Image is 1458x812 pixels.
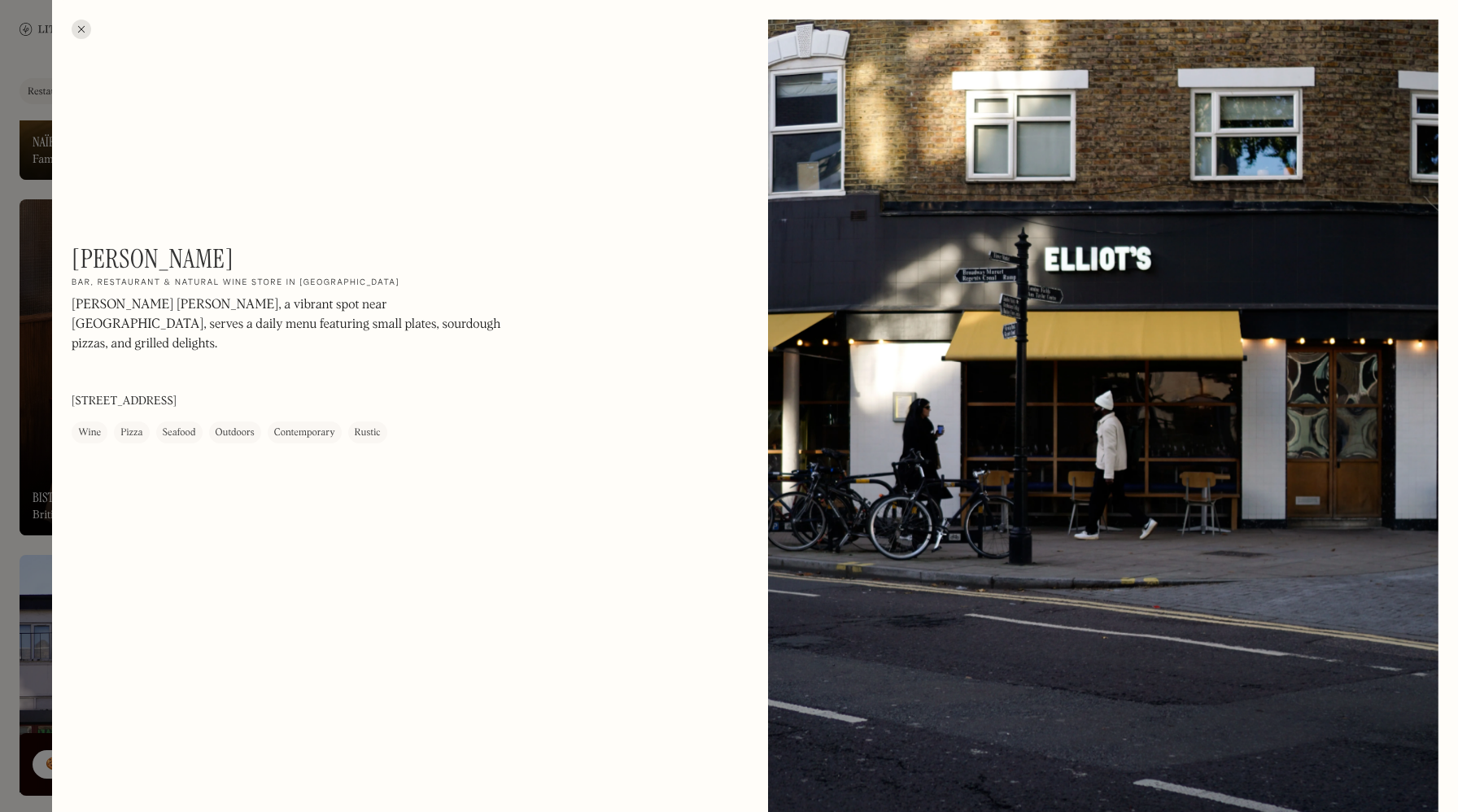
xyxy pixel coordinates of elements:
p: [STREET_ADDRESS] [72,394,177,411]
p: ‍ [72,363,511,382]
h1: [PERSON_NAME] [72,243,234,274]
div: Outdoors [216,426,255,442]
p: [PERSON_NAME] [PERSON_NAME], a vibrant spot near [GEOGRAPHIC_DATA], serves a daily menu featuring... [72,296,511,355]
h2: Bar, restaurant & natural wine store in [GEOGRAPHIC_DATA] [72,278,399,290]
div: Contemporary [274,426,335,442]
div: Pizza [120,426,142,442]
div: Rustic [355,426,381,442]
div: Seafood [163,426,196,442]
div: Wine [78,426,101,442]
